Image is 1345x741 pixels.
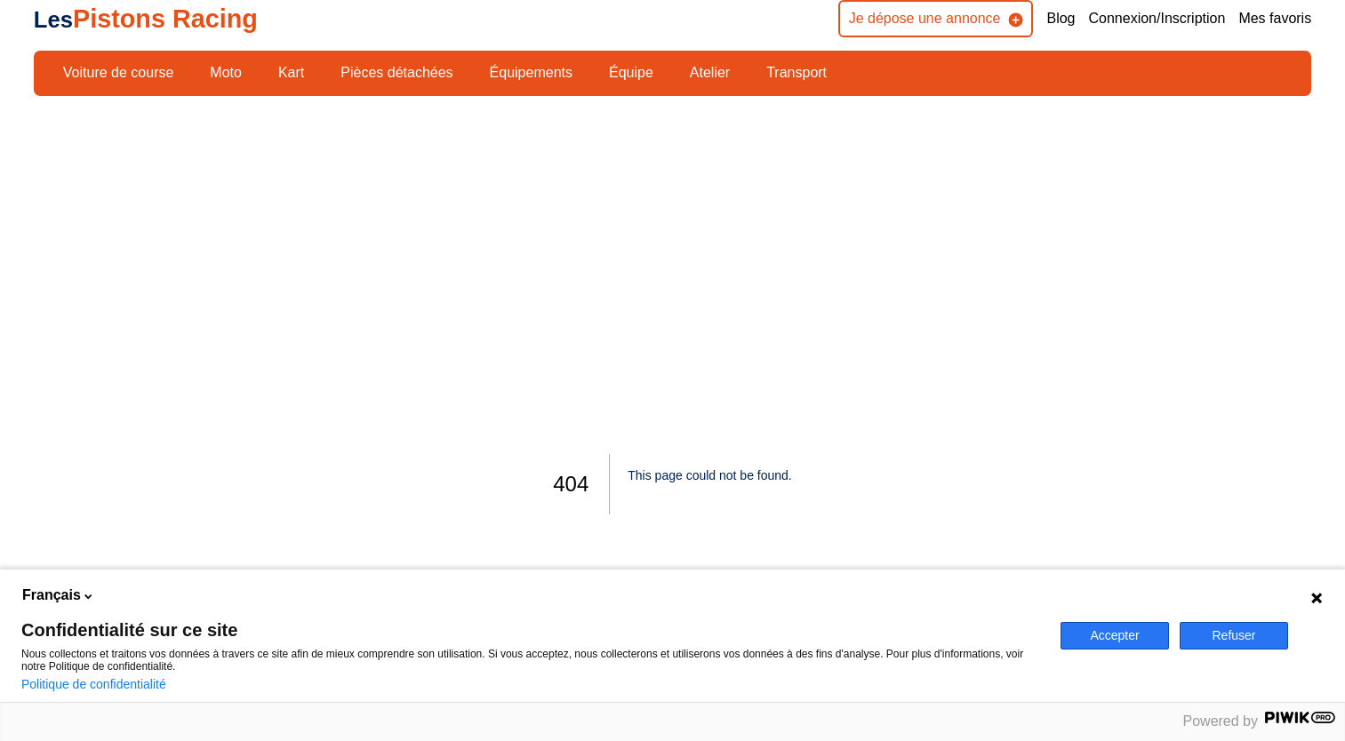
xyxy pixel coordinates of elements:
a: Équipe [597,58,665,88]
a: Pièces détachées [329,58,464,88]
button: Accepter [1061,622,1169,649]
a: LesPistons Racing [34,4,258,33]
a: Moto [198,58,253,88]
span: Les [34,7,73,32]
a: Kart [267,58,316,88]
h1: 404 [553,454,610,514]
p: Nous collectons et traitons vos données à travers ce site afin de mieux comprendre son utilisatio... [21,648,1039,673]
span: Powered by [1183,713,1259,729]
a: Voiture de course [52,58,186,88]
a: Atelier [678,58,741,88]
h2: This page could not be found . [628,454,791,498]
a: Mes favoris [1238,9,1311,28]
a: Équipements [478,58,584,88]
a: Politique de confidentialité [21,677,166,691]
a: Connexion/Inscription [1089,9,1226,28]
span: Confidentialité sur ce site [21,621,1039,639]
span: Français [22,586,81,605]
button: Refuser [1180,622,1288,649]
a: Blog [1046,9,1075,28]
a: Transport [755,58,838,88]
